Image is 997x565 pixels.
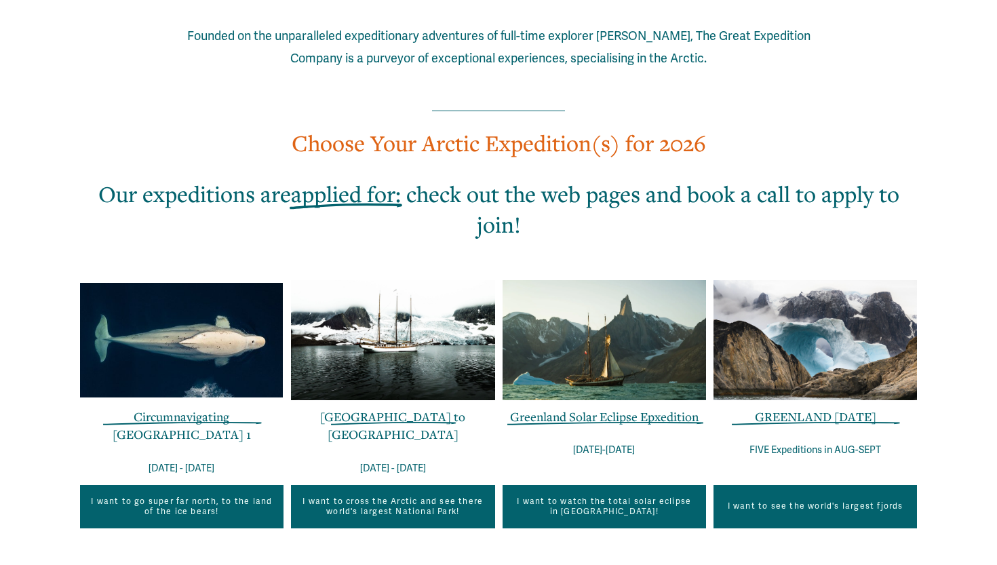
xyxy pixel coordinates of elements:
[503,485,706,528] a: I want to watch the total solar eclipse in [GEOGRAPHIC_DATA]!
[80,485,284,528] a: I want to go super far north, to the land of the ice bears!
[292,128,706,157] span: Choose Your Arctic Expedition(s) for 2026
[80,460,284,478] p: [DATE] - [DATE]
[713,442,917,459] p: FIVE Expeditions in AUG-SEPT
[291,179,395,208] span: applied for
[187,28,813,65] span: Founded on the unparalleled expeditionary adventures of full-time explorer [PERSON_NAME], The Gre...
[80,178,918,239] h2: Our expeditions are : check out the web pages and book a call to apply to join!
[291,460,494,478] p: [DATE] - [DATE]
[503,442,706,459] p: [DATE]-[DATE]
[510,408,699,425] a: Greenland Solar Eclipse Epxedition
[291,485,494,528] a: I want to cross the Arctic and see there world's largest National Park!
[713,485,917,528] a: I want to see the world's largest fjords
[320,408,465,442] a: [GEOGRAPHIC_DATA] to [GEOGRAPHIC_DATA]
[755,408,876,425] a: GREENLAND [DATE]
[113,408,251,442] a: Circumnavigating [GEOGRAPHIC_DATA] 1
